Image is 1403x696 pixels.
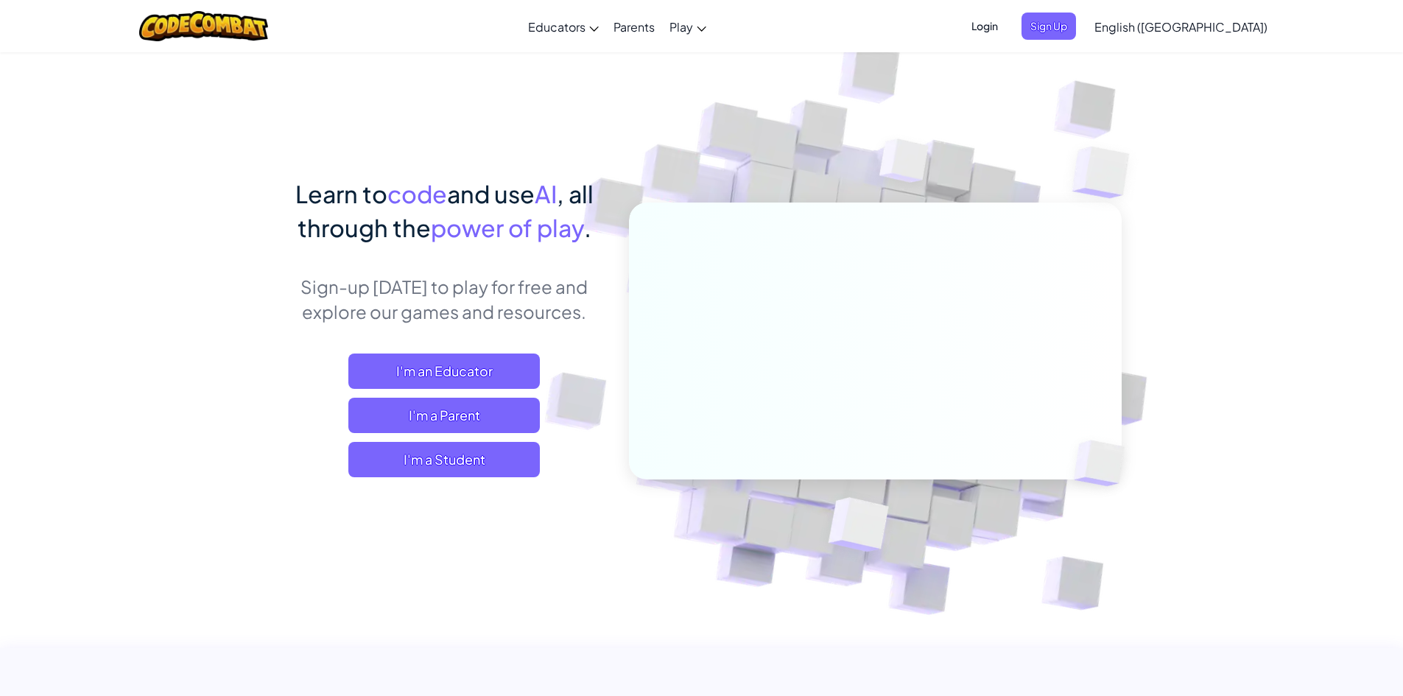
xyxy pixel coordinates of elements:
[606,7,662,46] a: Parents
[348,354,540,389] a: I'm an Educator
[963,13,1007,40] button: Login
[387,179,447,208] span: code
[1022,13,1076,40] button: Sign Up
[348,442,540,477] button: I'm a Student
[535,179,557,208] span: AI
[447,179,535,208] span: and use
[528,19,586,35] span: Educators
[1087,7,1275,46] a: English ([GEOGRAPHIC_DATA])
[669,19,693,35] span: Play
[431,213,584,242] span: power of play
[662,7,714,46] a: Play
[282,274,607,324] p: Sign-up [DATE] to play for free and explore our games and resources.
[584,213,591,242] span: .
[792,466,924,588] img: Overlap cubes
[1049,409,1159,517] img: Overlap cubes
[1094,19,1267,35] span: English ([GEOGRAPHIC_DATA])
[348,398,540,433] a: I'm a Parent
[1043,110,1170,235] img: Overlap cubes
[295,179,387,208] span: Learn to
[851,110,957,219] img: Overlap cubes
[521,7,606,46] a: Educators
[139,11,268,41] img: CodeCombat logo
